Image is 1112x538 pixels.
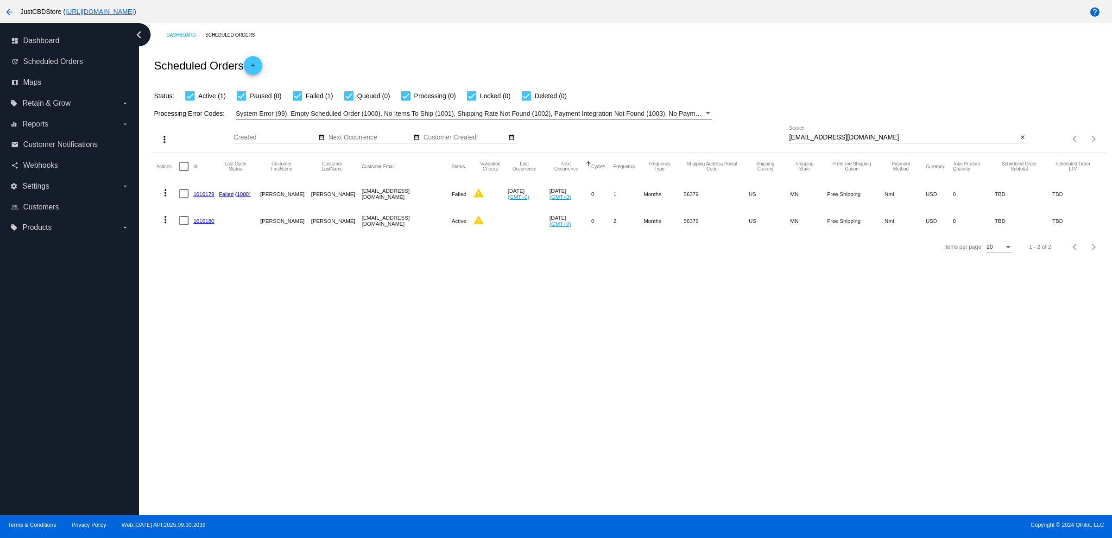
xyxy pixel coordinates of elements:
[790,180,828,207] mat-cell: MN
[684,207,749,234] mat-cell: 56379
[11,162,19,169] i: share
[154,56,262,75] h2: Scheduled Orders
[749,180,790,207] mat-cell: US
[613,207,644,234] mat-cell: 2
[311,161,353,171] button: Change sorting for CustomerLastName
[23,37,59,45] span: Dashboard
[885,207,926,234] mat-cell: Nmi
[10,100,18,107] i: local_offer
[953,180,994,207] mat-cell: 0
[306,90,333,101] span: Failed (1)
[160,214,171,225] mat-icon: more_vert
[247,62,259,73] mat-icon: add
[10,120,18,128] i: equalizer
[236,108,712,120] mat-select: Filter by Processing Error Codes
[827,180,885,207] mat-cell: Free Shipping
[362,164,395,169] button: Change sorting for CustomerEmail
[11,33,129,48] a: dashboard Dashboard
[413,134,420,141] mat-icon: date_range
[250,90,281,101] span: Paused (0)
[198,90,226,101] span: Active (1)
[11,200,129,215] a: people_outline Customers
[234,134,317,141] input: Created
[11,137,129,152] a: email Customer Notifications
[1029,244,1051,250] div: 1 - 2 of 2
[8,522,56,528] a: Terms & Conditions
[23,57,83,66] span: Scheduled Orders
[953,152,994,180] mat-header-cell: Total Product Quantity
[23,203,59,211] span: Customers
[154,110,225,117] span: Processing Error Codes:
[1017,133,1027,143] button: Clear
[827,207,885,234] mat-cell: Free Shipping
[159,134,170,145] mat-icon: more_vert
[944,244,983,250] div: Items per page:
[121,224,129,231] i: arrow_drop_down
[235,191,251,197] a: (1000)
[790,207,828,234] mat-cell: MN
[132,27,146,42] i: chevron_left
[423,134,507,141] input: Customer Created
[65,8,134,15] a: [URL][DOMAIN_NAME]
[508,134,515,141] mat-icon: date_range
[613,180,644,207] mat-cell: 1
[885,180,926,207] mat-cell: Nmi
[122,522,206,528] a: Web:[DATE] API:2025.09.30.2039
[535,90,567,101] span: Deleted (0)
[986,244,992,250] span: 20
[11,58,19,65] i: update
[10,224,18,231] i: local_offer
[591,164,605,169] button: Change sorting for Cycles
[121,100,129,107] i: arrow_drop_down
[10,183,18,190] i: settings
[414,90,456,101] span: Processing (0)
[452,164,465,169] button: Change sorting for Status
[357,90,390,101] span: Queued (0)
[219,191,234,197] a: Failed
[11,203,19,211] i: people_outline
[885,161,917,171] button: Change sorting for PaymentMethod.Type
[790,161,819,171] button: Change sorting for ShippingState
[550,180,591,207] mat-cell: [DATE]
[508,161,541,171] button: Change sorting for LastOccurrenceUtc
[20,8,136,15] span: JustCBDStore ( )
[22,120,48,128] span: Reports
[986,244,1012,251] mat-select: Items per page:
[1019,134,1026,141] mat-icon: close
[311,180,361,207] mat-cell: [PERSON_NAME]
[11,158,129,173] a: share Webhooks
[1085,238,1103,256] button: Next page
[260,180,311,207] mat-cell: [PERSON_NAME]
[166,28,205,42] a: Dashboard
[154,92,174,100] span: Status:
[550,221,571,227] a: (GMT+0)
[591,180,613,207] mat-cell: 0
[11,37,19,44] i: dashboard
[160,187,171,198] mat-icon: more_vert
[749,207,790,234] mat-cell: US
[473,188,484,199] mat-icon: warning
[121,120,129,128] i: arrow_drop_down
[4,6,15,18] mat-icon: arrow_back
[23,161,58,170] span: Webhooks
[995,180,1052,207] mat-cell: TBD
[926,207,953,234] mat-cell: USD
[11,54,129,69] a: update Scheduled Orders
[1052,207,1102,234] mat-cell: TBD
[22,182,49,190] span: Settings
[72,522,107,528] a: Privacy Policy
[995,161,1044,171] button: Change sorting for Subtotal
[550,207,591,234] mat-cell: [DATE]
[121,183,129,190] i: arrow_drop_down
[193,218,214,224] a: 1010180
[452,191,467,197] span: Failed
[219,161,252,171] button: Change sorting for LastProcessingCycleId
[260,207,311,234] mat-cell: [PERSON_NAME]
[644,207,683,234] mat-cell: Months
[156,152,179,180] mat-header-cell: Actions
[1066,130,1085,148] button: Previous page
[644,180,683,207] mat-cell: Months
[591,207,613,234] mat-cell: 0
[23,78,41,87] span: Maps
[311,207,361,234] mat-cell: [PERSON_NAME]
